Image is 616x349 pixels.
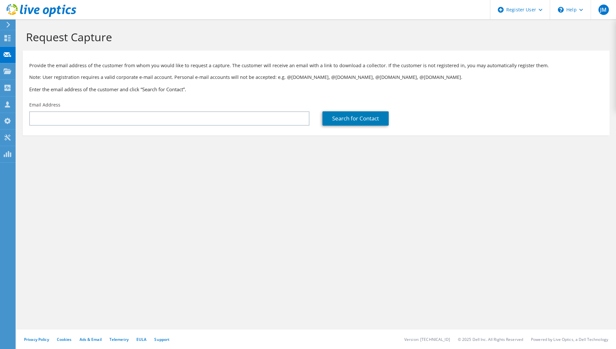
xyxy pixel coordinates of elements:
p: Note: User registration requires a valid corporate e-mail account. Personal e-mail accounts will ... [29,74,603,81]
p: Provide the email address of the customer from whom you would like to request a capture. The cust... [29,62,603,69]
h1: Request Capture [26,30,603,44]
svg: \n [558,7,564,13]
label: Email Address [29,102,60,108]
a: Telemetry [109,337,129,342]
a: Search for Contact [322,111,389,126]
a: Privacy Policy [24,337,49,342]
a: Support [154,337,170,342]
li: Version: [TECHNICAL_ID] [404,337,450,342]
li: © 2025 Dell Inc. All Rights Reserved [458,337,523,342]
a: EULA [136,337,146,342]
a: Ads & Email [80,337,102,342]
span: JM [598,5,609,15]
h3: Enter the email address of the customer and click “Search for Contact”. [29,86,603,93]
li: Powered by Live Optics, a Dell Technology [531,337,608,342]
a: Cookies [57,337,72,342]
